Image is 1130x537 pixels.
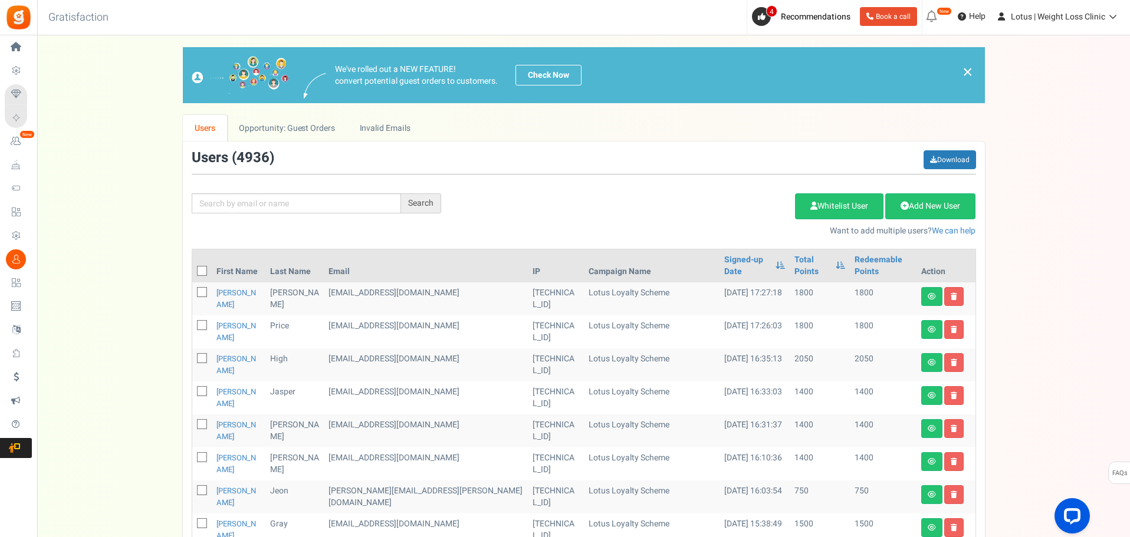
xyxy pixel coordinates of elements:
td: 1400 [790,381,850,414]
a: Invalid Emails [347,115,422,141]
td: Lotus Loyalty Scheme [584,282,720,315]
span: Lotus | Weight Loss Clinic [1011,11,1105,23]
i: Delete user [951,425,957,432]
a: Users [183,115,228,141]
td: [TECHNICAL_ID] [528,480,584,513]
input: Search by email or name [192,193,401,213]
a: Opportunity: Guest Orders [227,115,347,141]
a: × [963,65,973,79]
td: 1800 [850,315,917,348]
td: High [265,348,324,381]
td: Lotus Loyalty Scheme [584,315,720,348]
i: Delete user [951,491,957,498]
h3: Users ( ) [192,150,274,166]
i: View details [928,326,936,333]
td: [TECHNICAL_ID] [528,282,584,315]
a: [PERSON_NAME] [216,386,256,409]
a: [PERSON_NAME] [216,287,256,310]
i: Delete user [951,458,957,465]
th: First Name [212,249,266,282]
i: View details [928,293,936,300]
a: New [5,131,32,151]
i: View details [928,425,936,432]
td: customer [324,480,528,513]
td: [DATE] 16:31:37 [720,414,789,447]
td: [PERSON_NAME] [265,447,324,480]
a: [PERSON_NAME] [216,485,256,508]
a: Download [924,150,976,169]
td: Lotus Loyalty Scheme [584,480,720,513]
i: View details [928,524,936,531]
div: Search [401,193,441,213]
td: 1400 [850,381,917,414]
td: 1800 [790,282,850,315]
td: [TECHNICAL_ID] [528,315,584,348]
span: 4936 [236,147,270,168]
a: [PERSON_NAME] [216,320,256,343]
td: Jeon [265,480,324,513]
em: New [937,7,952,15]
td: 1400 [850,414,917,447]
td: [PERSON_NAME] [265,414,324,447]
td: 2050 [850,348,917,381]
img: images [304,73,326,98]
a: Help [953,7,990,26]
i: Delete user [951,326,957,333]
td: customer [324,348,528,381]
i: View details [928,392,936,399]
span: FAQs [1112,462,1128,485]
td: 2050 [790,348,850,381]
a: Redeemable Points [855,254,912,278]
img: Gratisfaction [5,4,32,31]
a: [PERSON_NAME] [216,419,256,442]
a: Book a call [860,7,917,26]
em: New [19,130,35,139]
td: 1400 [790,414,850,447]
td: Lotus Loyalty Scheme [584,348,720,381]
td: 750 [790,480,850,513]
img: images [192,56,289,94]
td: [DATE] 16:33:03 [720,381,789,414]
a: Add New User [885,193,975,219]
td: Lotus Loyalty Scheme [584,414,720,447]
td: Lotus Loyalty Scheme [584,447,720,480]
th: Email [324,249,528,282]
td: Price [265,315,324,348]
td: 1800 [850,282,917,315]
td: customer [324,414,528,447]
td: [DATE] 17:27:18 [720,282,789,315]
td: [PERSON_NAME] [265,282,324,315]
th: Action [917,249,975,282]
td: 1400 [850,447,917,480]
td: [TECHNICAL_ID] [528,381,584,414]
th: Last Name [265,249,324,282]
i: View details [928,359,936,366]
a: 4 Recommendations [752,7,855,26]
i: Delete user [951,392,957,399]
td: Lotus Loyalty Scheme [584,381,720,414]
a: [PERSON_NAME] [216,452,256,475]
span: Help [966,11,986,22]
i: Delete user [951,524,957,531]
td: Jasper [265,381,324,414]
i: Delete user [951,293,957,300]
td: customer [324,381,528,414]
i: View details [928,491,936,498]
h3: Gratisfaction [35,6,121,29]
td: [DATE] 16:10:36 [720,447,789,480]
a: We can help [932,225,975,237]
td: customer [324,447,528,480]
a: Whitelist User [795,193,883,219]
th: Campaign Name [584,249,720,282]
a: Signed-up Date [724,254,769,278]
td: 1800 [790,315,850,348]
span: Recommendations [781,11,850,23]
i: Delete user [951,359,957,366]
a: Total Points [794,254,830,278]
td: [TECHNICAL_ID] [528,447,584,480]
span: 4 [766,5,777,17]
p: We've rolled out a NEW FEATURE! convert potential guest orders to customers. [335,64,498,87]
i: View details [928,458,936,465]
td: [TECHNICAL_ID] [528,348,584,381]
